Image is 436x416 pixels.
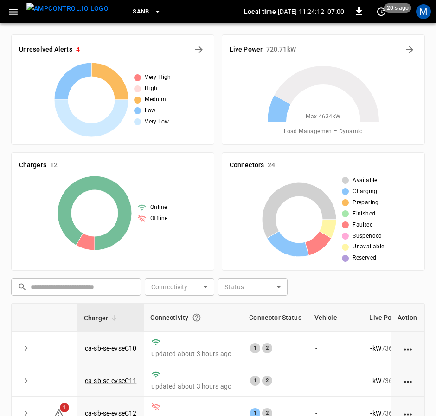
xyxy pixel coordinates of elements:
h6: 4 [76,45,80,55]
a: ca-sb-se-evseC11 [85,377,136,384]
div: / 360 kW [370,376,424,385]
div: action cell options [402,344,414,353]
span: SanB [133,6,149,17]
span: High [145,84,158,93]
div: 2 [262,376,272,386]
p: updated about 3 hours ago [151,382,235,391]
button: SanB [129,3,165,21]
p: updated about 3 hours ago [151,349,235,358]
span: Charging [353,187,377,196]
span: Max. 4634 kW [306,112,340,122]
h6: Chargers [19,160,46,170]
div: / 360 kW [370,344,424,353]
a: ca-sb-se-evseC10 [85,344,136,352]
span: Low [145,106,155,116]
img: ampcontrol.io logo [26,3,109,14]
div: profile-icon [416,4,431,19]
button: All Alerts [192,42,206,57]
span: Suspended [353,232,382,241]
div: action cell options [402,376,414,385]
span: Online [150,203,167,212]
h6: Live Power [230,45,263,55]
span: Unavailable [353,242,384,252]
span: 1 [60,403,69,412]
span: 20 s ago [384,3,411,13]
span: Load Management = Dynamic [284,127,363,136]
th: Action [391,304,424,332]
span: Charger [84,312,120,324]
span: Reserved [353,253,376,263]
p: [DATE] 11:24:12 -07:00 [278,7,344,16]
p: Local time [244,7,276,16]
div: Connectivity [150,309,236,326]
h6: 12 [50,160,58,170]
span: Medium [145,95,166,104]
h6: Connectors [230,160,264,170]
div: 1 [250,376,260,386]
span: Very High [145,73,171,82]
button: expand row [19,341,33,355]
span: Preparing [353,198,379,208]
p: - kW [370,376,381,385]
div: 1 [250,343,260,353]
h6: 720.71 kW [266,45,296,55]
button: set refresh interval [374,4,389,19]
span: Finished [353,209,375,219]
p: - kW [370,344,381,353]
th: Connector Status [243,304,308,332]
button: Energy Overview [402,42,417,57]
span: Offline [150,214,168,223]
button: expand row [19,374,33,388]
span: Available [353,176,378,185]
th: Vehicle [308,304,363,332]
td: - [308,364,363,397]
td: - [308,332,363,364]
div: 2 [262,343,272,353]
h6: Unresolved Alerts [19,45,72,55]
button: Connection between the charger and our software. [188,309,205,326]
span: Very Low [145,117,169,127]
span: Faulted [353,221,373,230]
th: Live Power [363,304,431,332]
